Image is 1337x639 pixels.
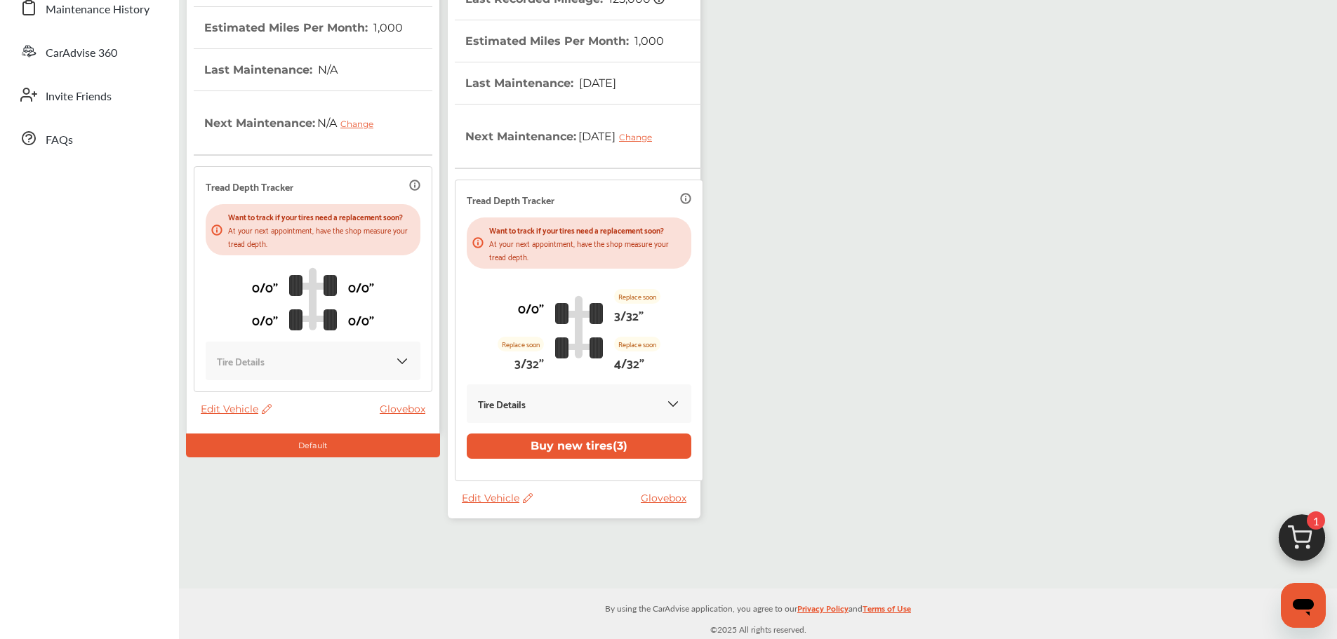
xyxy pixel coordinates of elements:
div: Change [619,132,659,142]
img: cart_icon.3d0951e8.svg [1268,508,1336,575]
p: Tread Depth Tracker [206,178,293,194]
p: Tread Depth Tracker [467,191,554,208]
a: Invite Friends [13,76,165,113]
a: Privacy Policy [797,600,849,622]
span: 1 [1307,511,1325,530]
span: N/A [316,63,338,76]
img: tire_track_logo.b900bcbc.svg [289,267,337,330]
p: By using the CarAdvise application, you agree to our and [179,600,1337,615]
span: CarAdvise 360 [46,44,117,62]
img: KOKaJQAAAABJRU5ErkJggg== [666,397,680,411]
span: Invite Friends [46,88,112,106]
p: Want to track if your tires need a replacement soon? [228,210,415,223]
p: Tire Details [217,353,265,369]
p: At your next appointment, have the shop measure your tread depth. [228,223,415,250]
p: Want to track if your tires need a replacement soon? [489,223,686,236]
th: Next Maintenance : [204,91,384,154]
th: Estimated Miles Per Month : [204,7,403,48]
p: 4/32" [614,351,644,373]
p: 0/0" [252,309,278,330]
a: Glovebox [641,492,693,504]
span: 1,000 [632,34,664,48]
span: [DATE] [577,76,616,90]
img: KOKaJQAAAABJRU5ErkJggg== [395,354,409,368]
p: 0/0" [252,276,278,297]
a: FAQs [13,120,165,156]
p: 3/32" [514,351,544,373]
th: Next Maintenance : [465,105,663,168]
p: 3/32" [614,304,644,325]
th: Estimated Miles Per Month : [465,20,664,62]
p: Replace soon [614,337,660,351]
span: Edit Vehicle [462,492,533,504]
p: Replace soon [614,289,660,304]
a: Glovebox [380,403,432,415]
span: FAQs [46,131,73,149]
p: Tire Details [478,396,526,412]
div: Default [186,433,440,457]
img: tire_track_logo.b900bcbc.svg [555,295,603,358]
th: Last Maintenance : [465,62,616,104]
span: Edit Vehicle [201,403,272,415]
p: 0/0" [348,276,374,297]
span: N/A [315,105,384,140]
th: Last Maintenance : [204,49,338,90]
p: Replace soon [498,337,544,351]
span: 1,000 [371,21,403,34]
a: Terms of Use [863,600,911,622]
button: Buy new tires(3) [467,433,691,459]
span: Maintenance History [46,1,149,19]
a: CarAdvise 360 [13,33,165,69]
iframe: Button to launch messaging window [1281,583,1326,628]
div: Change [340,119,380,129]
p: At your next appointment, have the shop measure your tread depth. [489,236,686,263]
p: 0/0" [348,309,374,330]
div: © 2025 All rights reserved. [179,588,1337,639]
span: [DATE] [576,119,663,154]
p: 0/0" [518,297,544,318]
